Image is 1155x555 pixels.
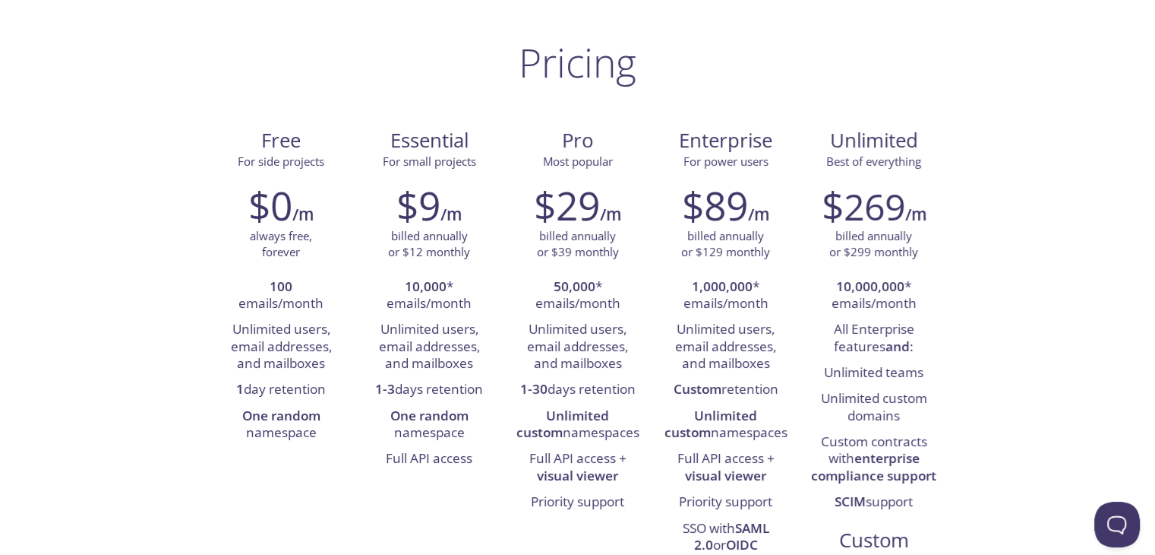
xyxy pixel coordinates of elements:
strong: 10,000,000 [836,277,904,295]
li: * emails/month [367,274,492,318]
h2: $89 [682,182,748,228]
span: For power users [683,154,768,169]
h6: /m [440,201,462,227]
iframe: Help Scout Beacon - Open [1094,502,1140,547]
h6: /m [748,201,769,227]
span: Free [219,128,343,154]
p: always free, forever [250,228,312,261]
h6: /m [600,201,621,227]
li: days retention [515,377,640,403]
li: Priority support [515,490,640,515]
li: Priority support [663,490,788,515]
strong: SCIM [835,493,866,510]
span: For small projects [383,154,476,169]
li: namespaces [663,404,788,447]
strong: 1 [236,380,244,398]
span: Essential [368,128,491,154]
strong: 10,000 [405,277,447,295]
strong: 1,000,000 [692,277,753,295]
li: * emails/month [811,274,936,318]
li: Unlimited users, email addresses, and mailboxes [515,317,640,377]
p: billed annually or $129 monthly [681,228,770,261]
li: Unlimited custom domains [811,386,936,430]
span: Enterprise [664,128,787,154]
p: billed annually or $299 monthly [829,228,918,261]
strong: Custom [674,380,721,398]
span: Custom [812,528,936,553]
li: Unlimited users, email addresses, and mailboxes [367,317,492,377]
span: Most popular [543,154,613,169]
li: * emails/month [515,274,640,318]
span: For side projects [238,154,324,169]
strong: visual viewer [537,467,618,484]
li: Full API access + [663,446,788,490]
p: billed annually or $12 monthly [388,228,470,261]
li: All Enterprise features : [811,317,936,360]
li: Full API access + [515,446,640,490]
span: Unlimited [830,127,918,154]
li: Custom contracts with [811,430,936,490]
li: retention [663,377,788,403]
p: billed annually or $39 monthly [537,228,619,261]
li: namespace [367,404,492,447]
h2: $29 [534,182,600,228]
li: emails/month [219,274,344,318]
strong: 1-30 [520,380,548,398]
h6: /m [292,201,314,227]
span: Best of everything [826,154,921,169]
strong: visual viewer [685,467,766,484]
strong: One random [242,407,320,424]
span: Pro [516,128,639,154]
li: namespace [219,404,344,447]
li: day retention [219,377,344,403]
strong: Unlimited custom [664,407,758,441]
span: 269 [844,182,905,231]
li: days retention [367,377,492,403]
li: Unlimited users, email addresses, and mailboxes [219,317,344,377]
li: namespaces [515,404,640,447]
strong: SAML 2.0 [694,519,769,553]
h2: $9 [396,182,440,228]
strong: 100 [270,277,292,295]
h2: $ [822,182,905,228]
strong: Unlimited custom [516,407,610,441]
strong: 1-3 [375,380,395,398]
li: support [811,490,936,515]
strong: OIDC [726,536,758,553]
li: Full API access [367,446,492,472]
li: Unlimited users, email addresses, and mailboxes [663,317,788,377]
li: * emails/month [663,274,788,318]
strong: One random [390,407,469,424]
li: Unlimited teams [811,360,936,386]
h6: /m [905,201,926,227]
h1: Pricing [519,40,636,85]
strong: enterprise compliance support [811,449,936,484]
strong: 50,000 [554,277,595,295]
strong: and [885,338,910,355]
h2: $0 [248,182,292,228]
